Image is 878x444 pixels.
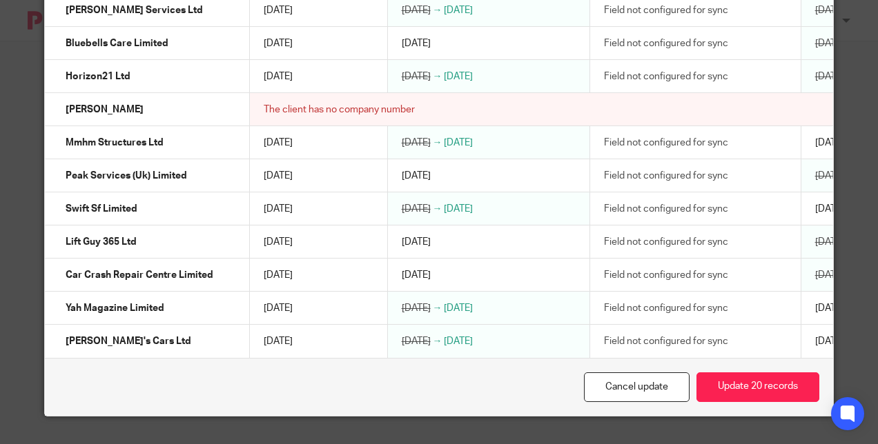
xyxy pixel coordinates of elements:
[45,325,250,358] td: [PERSON_NAME]'s Cars Ltd
[584,372,690,402] a: Cancel update
[264,204,293,214] span: [DATE]
[402,336,431,346] span: [DATE]
[45,159,250,192] td: Peak Services (Uk) Limited
[433,138,442,148] span: →
[604,3,787,17] div: Field not configured for sync
[45,27,250,60] td: Bluebells Care Limited
[815,72,844,81] span: [DATE]
[815,237,844,247] span: [DATE]
[444,72,473,81] span: [DATE]
[815,270,844,280] span: [DATE]
[815,138,844,148] span: [DATE]
[604,70,787,83] div: Field not configured for sync
[264,303,293,313] span: [DATE]
[604,268,787,282] div: Field not configured for sync
[264,171,293,181] span: [DATE]
[264,270,293,280] span: [DATE]
[604,136,787,150] div: Field not configured for sync
[444,336,473,346] span: [DATE]
[45,225,250,259] td: Lift Guy 365 Ltd
[264,138,293,148] span: [DATE]
[264,72,293,81] span: [DATE]
[45,192,250,225] td: Swift Sf Limited
[815,336,844,346] span: [DATE]
[815,171,844,181] span: [DATE]
[433,303,442,313] span: →
[604,334,787,348] div: Field not configured for sync
[402,204,431,214] span: [DATE]
[604,169,787,183] div: Field not configured for sync
[433,204,442,214] span: →
[433,336,442,346] span: →
[402,171,431,181] span: [DATE]
[264,6,293,15] span: [DATE]
[264,336,293,346] span: [DATE]
[815,39,844,48] span: [DATE]
[45,93,250,126] td: [PERSON_NAME]
[604,37,787,50] div: Field not configured for sync
[402,72,431,81] span: [DATE]
[696,372,819,402] button: Update 20 records
[433,6,442,15] span: →
[444,204,473,214] span: [DATE]
[402,303,431,313] span: [DATE]
[45,292,250,325] td: Yah Magazine Limited
[444,138,473,148] span: [DATE]
[45,259,250,292] td: Car Crash Repair Centre Limited
[815,303,844,313] span: [DATE]
[444,303,473,313] span: [DATE]
[815,6,844,15] span: [DATE]
[45,126,250,159] td: Mmhm Structures Ltd
[433,72,442,81] span: →
[815,204,844,214] span: [DATE]
[444,6,473,15] span: [DATE]
[45,60,250,93] td: Horizon21 Ltd
[402,138,431,148] span: [DATE]
[604,202,787,216] div: Field not configured for sync
[402,237,431,247] span: [DATE]
[402,270,431,280] span: [DATE]
[604,235,787,249] div: Field not configured for sync
[604,301,787,315] div: Field not configured for sync
[264,237,293,247] span: [DATE]
[264,39,293,48] span: [DATE]
[402,39,431,48] span: [DATE]
[402,6,431,15] span: [DATE]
